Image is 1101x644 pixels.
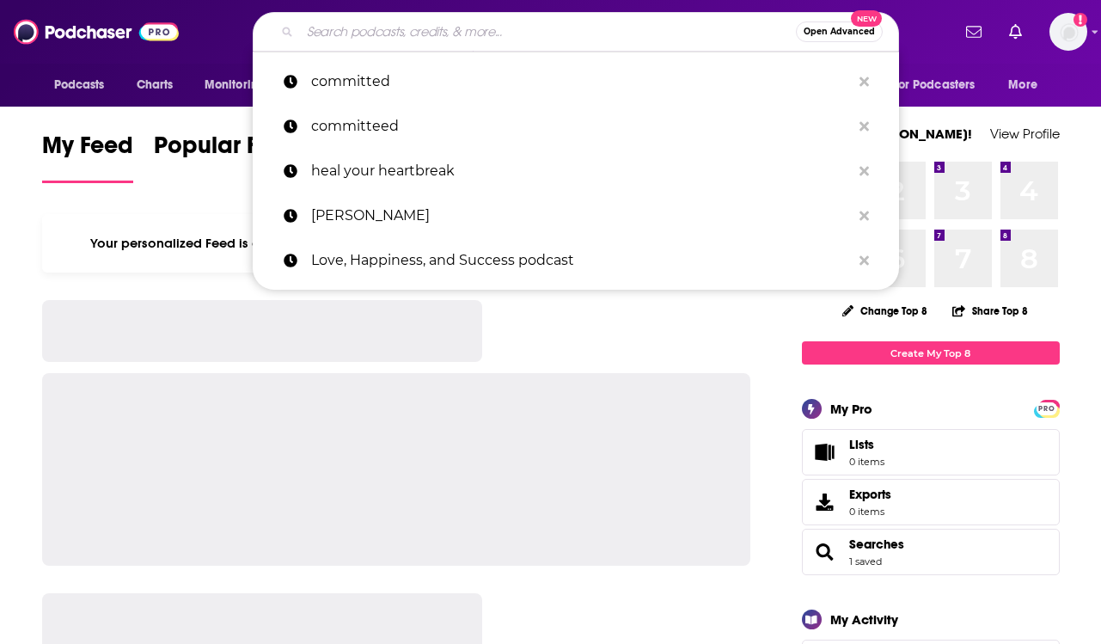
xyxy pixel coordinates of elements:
span: My Feed [42,131,133,170]
button: Show profile menu [1049,13,1087,51]
a: 1 saved [849,555,882,567]
span: Popular Feed [154,131,300,170]
button: open menu [996,69,1059,101]
a: [PERSON_NAME] [253,193,899,238]
img: User Profile [1049,13,1087,51]
a: Create My Top 8 [802,341,1060,365]
span: Charts [137,73,174,97]
span: PRO [1037,402,1057,415]
span: More [1008,73,1037,97]
span: 0 items [849,456,884,468]
a: PRO [1037,402,1057,414]
a: Exports [802,479,1060,525]
span: For Podcasters [893,73,976,97]
a: Love, Happiness, and Success podcast [253,238,899,283]
span: Lists [849,437,874,452]
div: My Activity [830,611,898,628]
span: Searches [802,529,1060,575]
button: Change Top 8 [832,300,939,322]
span: Logged in as sarahhallprinc [1049,13,1087,51]
div: My Pro [830,401,872,417]
a: Show notifications dropdown [959,17,988,46]
span: Lists [808,440,842,464]
img: Podchaser - Follow, Share and Rate Podcasts [14,15,179,48]
a: Searches [808,540,842,564]
button: open menu [42,69,127,101]
p: committed [311,59,851,104]
span: Lists [849,437,884,452]
p: committeed [311,104,851,149]
a: committeed [253,104,899,149]
button: open menu [882,69,1000,101]
div: Search podcasts, credits, & more... [253,12,899,52]
p: heal your heartbreak [311,149,851,193]
span: Exports [849,487,891,502]
span: Exports [808,490,842,514]
a: View Profile [990,126,1060,142]
span: 0 items [849,506,891,518]
a: Lists [802,429,1060,475]
span: Podcasts [54,73,105,97]
button: Open AdvancedNew [796,21,883,42]
a: committed [253,59,899,104]
button: open menu [193,69,288,101]
p: kendra allen [311,193,851,238]
span: Open Advanced [804,28,875,36]
a: Show notifications dropdown [1002,17,1029,46]
div: Your personalized Feed is curated based on the Podcasts, Creators, Users, and Lists that you Follow. [42,214,751,273]
input: Search podcasts, credits, & more... [300,18,796,46]
button: Share Top 8 [951,294,1029,328]
p: Love, Happiness, and Success podcast [311,238,851,283]
a: heal your heartbreak [253,149,899,193]
a: Charts [125,69,184,101]
a: My Feed [42,131,133,183]
span: Monitoring [205,73,266,97]
a: Popular Feed [154,131,300,183]
svg: Add a profile image [1073,13,1087,27]
a: Searches [849,537,904,552]
span: New [851,10,882,27]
